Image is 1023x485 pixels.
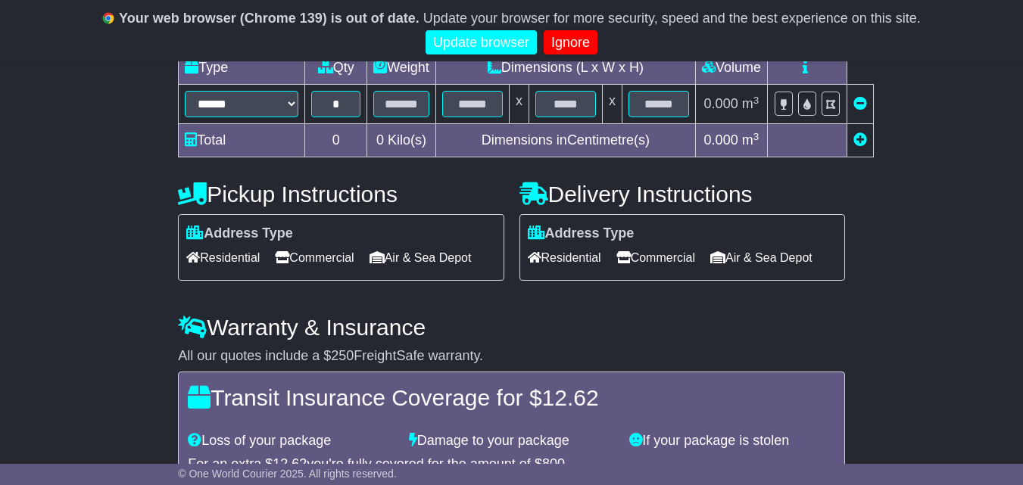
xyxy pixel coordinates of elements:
[305,51,367,85] td: Qty
[853,132,867,148] a: Add new item
[188,456,835,473] div: For an extra $ you're fully covered for the amount of $ .
[544,30,597,55] a: Ignore
[186,246,260,269] span: Residential
[376,132,384,148] span: 0
[753,131,759,142] sup: 3
[186,225,293,242] label: Address Type
[401,433,622,449] div: Damage to your package
[853,96,867,111] a: Remove this item
[426,30,537,55] a: Update browser
[178,315,845,340] h4: Warranty & Insurance
[704,132,738,148] span: 0.000
[370,246,472,269] span: Air & Sea Depot
[305,124,367,157] td: 0
[742,132,759,148] span: m
[178,348,845,365] div: All our quotes include a $ FreightSafe warranty.
[710,246,812,269] span: Air & Sea Depot
[179,124,305,157] td: Total
[622,433,843,449] div: If your package is stolen
[519,182,845,207] h4: Delivery Instructions
[423,11,921,26] span: Update your browser for more security, speed and the best experience on this site.
[695,51,767,85] td: Volume
[528,246,601,269] span: Residential
[273,456,307,471] span: 12.62
[704,96,738,111] span: 0.000
[528,225,635,242] label: Address Type
[178,182,504,207] h4: Pickup Instructions
[180,433,401,449] div: Loss of your package
[119,11,419,26] b: Your web browser (Chrome 139) is out of date.
[602,85,622,124] td: x
[616,246,695,269] span: Commercial
[331,348,354,363] span: 250
[509,85,529,124] td: x
[542,456,565,471] span: 800
[753,95,759,106] sup: 3
[275,246,354,269] span: Commercial
[542,385,599,410] span: 12.62
[188,385,835,410] h4: Transit Insurance Coverage for $
[179,51,305,85] td: Type
[178,468,397,480] span: © One World Courier 2025. All rights reserved.
[435,51,695,85] td: Dimensions (L x W x H)
[742,96,759,111] span: m
[367,51,436,85] td: Weight
[367,124,436,157] td: Kilo(s)
[435,124,695,157] td: Dimensions in Centimetre(s)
